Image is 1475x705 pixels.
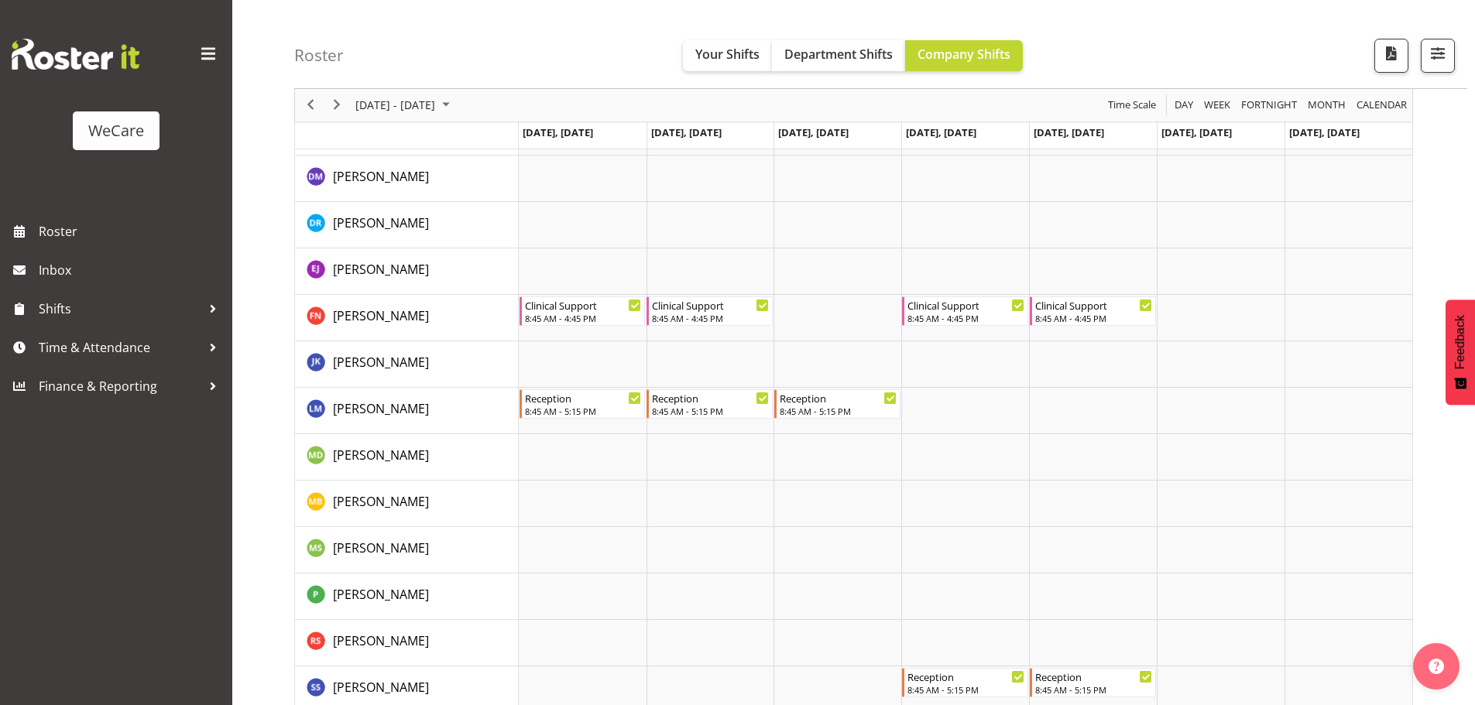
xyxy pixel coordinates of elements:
button: Previous [300,96,321,115]
a: [PERSON_NAME] [333,631,429,650]
td: John Ko resource [295,341,519,388]
td: Mehreen Sardar resource [295,527,519,573]
a: [PERSON_NAME] [333,446,429,464]
span: Inbox [39,258,225,282]
div: Reception [780,390,897,406]
a: [PERSON_NAME] [333,399,429,418]
div: Savanna Samson"s event - Reception Begin From Thursday, October 10, 2024 at 8:45:00 AM GMT+13:00 ... [902,668,1028,697]
span: Day [1173,96,1195,115]
a: [PERSON_NAME] [333,585,429,604]
span: [PERSON_NAME] [333,539,429,556]
span: [DATE], [DATE] [651,125,722,139]
span: [PERSON_NAME] [333,261,429,278]
span: Department Shifts [784,46,893,63]
div: Savanna Samson"s event - Reception Begin From Friday, October 11, 2024 at 8:45:00 AM GMT+13:00 En... [1030,668,1156,697]
div: 8:45 AM - 5:15 PM [907,683,1024,696]
div: Firdous Naqvi"s event - Clinical Support Begin From Monday, October 7, 2024 at 8:45:00 AM GMT+13:... [520,296,646,326]
a: [PERSON_NAME] [333,214,429,232]
div: 8:45 AM - 4:45 PM [652,312,769,324]
span: [PERSON_NAME] [333,354,429,371]
span: [PERSON_NAME] [333,493,429,510]
td: Lainie Montgomery resource [295,388,519,434]
a: [PERSON_NAME] [333,167,429,186]
td: Rhianne Sharples resource [295,620,519,666]
td: Deepti Mahajan resource [295,156,519,202]
button: October 2024 [353,96,457,115]
h4: Roster [294,46,344,64]
div: 8:45 AM - 5:15 PM [652,405,769,417]
span: [DATE], [DATE] [1034,125,1104,139]
a: [PERSON_NAME] [333,492,429,511]
div: Firdous Naqvi"s event - Clinical Support Begin From Thursday, October 10, 2024 at 8:45:00 AM GMT+... [902,296,1028,326]
div: previous period [297,89,324,121]
div: Lainie Montgomery"s event - Reception Begin From Tuesday, October 8, 2024 at 8:45:00 AM GMT+13:00... [647,389,773,419]
span: [PERSON_NAME] [333,632,429,649]
span: [DATE], [DATE] [1289,125,1360,139]
div: Reception [525,390,642,406]
a: [PERSON_NAME] [333,539,429,557]
span: [PERSON_NAME] [333,586,429,603]
button: Download a PDF of the roster according to the set date range. [1374,39,1408,73]
span: Week [1202,96,1232,115]
button: Filter Shifts [1421,39,1455,73]
div: Clinical Support [907,297,1024,313]
span: [DATE], [DATE] [1161,125,1232,139]
span: Fortnight [1240,96,1298,115]
button: Month [1354,96,1410,115]
a: [PERSON_NAME] [333,260,429,279]
img: help-xxl-2.png [1429,659,1444,674]
div: October 07 - 13, 2024 [350,89,459,121]
div: Reception [907,669,1024,684]
span: [PERSON_NAME] [333,400,429,417]
div: 8:45 AM - 4:45 PM [525,312,642,324]
span: calendar [1355,96,1408,115]
span: Month [1306,96,1347,115]
button: Fortnight [1239,96,1300,115]
td: Deepti Raturi resource [295,202,519,248]
button: Company Shifts [905,40,1023,71]
td: Firdous Naqvi resource [295,295,519,341]
span: [PERSON_NAME] [333,214,429,231]
td: Matthew Brewer resource [295,481,519,527]
button: Timeline Day [1172,96,1196,115]
span: Company Shifts [918,46,1010,63]
span: Shifts [39,297,201,320]
span: [PERSON_NAME] [333,447,429,464]
div: 8:45 AM - 5:15 PM [780,405,897,417]
button: Your Shifts [683,40,772,71]
button: Timeline Week [1202,96,1233,115]
span: [PERSON_NAME] [333,168,429,185]
span: [PERSON_NAME] [333,679,429,696]
a: [PERSON_NAME] [333,678,429,696]
span: [DATE], [DATE] [523,125,593,139]
span: [DATE], [DATE] [906,125,976,139]
td: Ella Jarvis resource [295,248,519,295]
div: Clinical Support [1035,297,1152,313]
div: next period [324,89,350,121]
span: Time & Attendance [39,336,201,359]
div: 8:45 AM - 5:15 PM [1035,683,1152,696]
div: 8:45 AM - 4:45 PM [1035,312,1152,324]
div: Firdous Naqvi"s event - Clinical Support Begin From Friday, October 11, 2024 at 8:45:00 AM GMT+13... [1030,296,1156,326]
img: Rosterit website logo [12,39,139,70]
span: [DATE], [DATE] [778,125,849,139]
div: Clinical Support [652,297,769,313]
span: Roster [39,220,225,243]
button: Timeline Month [1305,96,1349,115]
td: Pooja Prabhu resource [295,573,519,620]
span: [DATE] - [DATE] [354,96,437,115]
div: Reception [652,390,769,406]
span: Feedback [1453,315,1467,369]
button: Next [327,96,348,115]
div: Lainie Montgomery"s event - Reception Begin From Monday, October 7, 2024 at 8:45:00 AM GMT+13:00 ... [520,389,646,419]
a: [PERSON_NAME] [333,353,429,371]
div: WeCare [88,119,144,142]
div: 8:45 AM - 4:45 PM [907,312,1024,324]
div: Firdous Naqvi"s event - Clinical Support Begin From Tuesday, October 8, 2024 at 8:45:00 AM GMT+13... [647,296,773,326]
button: Time Scale [1106,96,1159,115]
a: [PERSON_NAME] [333,306,429,325]
button: Feedback - Show survey [1446,299,1475,405]
div: Clinical Support [525,297,642,313]
span: Your Shifts [695,46,760,63]
div: Lainie Montgomery"s event - Reception Begin From Wednesday, October 9, 2024 at 8:45:00 AM GMT+13:... [774,389,900,419]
